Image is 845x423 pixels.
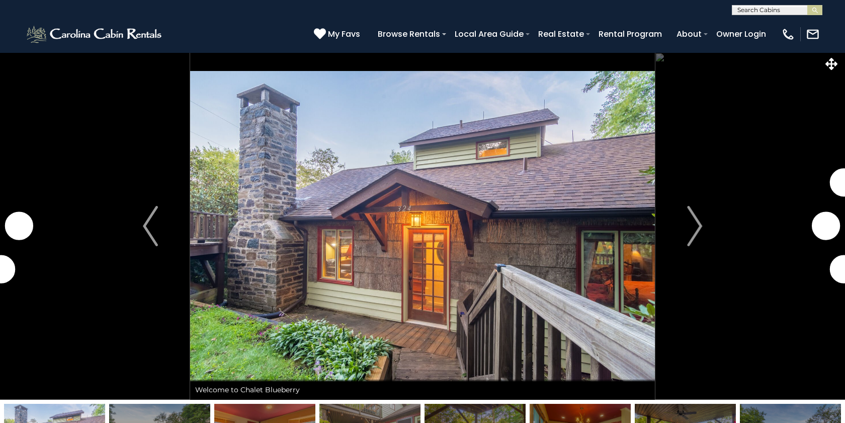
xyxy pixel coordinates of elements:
button: Next [655,52,734,400]
img: White-1-2.png [25,24,164,44]
div: Welcome to Chalet Blueberry [190,380,655,400]
img: arrow [687,206,702,246]
a: Rental Program [594,25,667,43]
button: Previous [111,52,190,400]
a: Owner Login [711,25,771,43]
a: Browse Rentals [373,25,445,43]
a: My Favs [314,28,363,41]
img: arrow [143,206,158,246]
a: Real Estate [533,25,589,43]
a: Local Area Guide [450,25,529,43]
span: My Favs [328,28,360,40]
img: phone-regular-white.png [781,27,795,41]
img: mail-regular-white.png [806,27,820,41]
a: About [671,25,707,43]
